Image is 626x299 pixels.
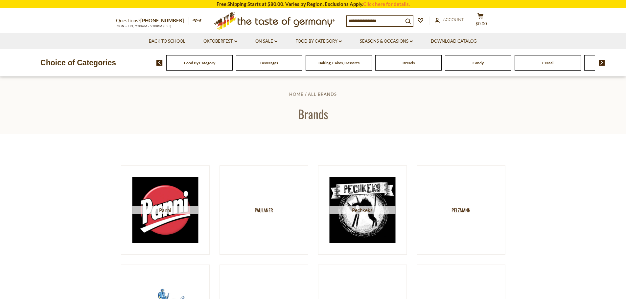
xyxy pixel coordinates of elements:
[360,38,413,45] a: Seasons & Occasions
[132,206,198,214] span: Panni
[471,13,491,29] button: $0.00
[318,60,359,65] a: Baking, Cakes, Desserts
[417,165,505,255] a: Pelzmann
[121,165,210,255] a: Panni
[475,21,487,26] span: $0.00
[443,17,464,22] span: Account
[289,92,304,97] a: Home
[255,206,273,214] span: Paulaner
[255,38,277,45] a: On Sale
[116,24,172,28] span: MON - FRI, 9:00AM - 5:00PM (EST)
[203,38,237,45] a: Oktoberfest
[452,206,471,214] span: Pelzmann
[599,60,605,66] img: next arrow
[298,105,328,122] span: Brands
[329,206,395,214] span: Pechkeks
[295,38,342,45] a: Food By Category
[318,165,407,255] a: Pechkeks
[473,60,484,65] a: Candy
[260,60,278,65] a: Beverages
[431,38,477,45] a: Download Catalog
[435,16,464,23] a: Account
[308,92,337,97] a: All Brands
[149,38,185,45] a: Back to School
[116,16,189,25] p: Questions?
[156,60,163,66] img: previous arrow
[403,60,415,65] a: Breads
[184,60,215,65] a: Food By Category
[363,1,410,7] a: Click here for details.
[220,165,308,255] a: Paulaner
[132,177,198,243] img: Panni
[542,60,553,65] a: Cereal
[329,177,395,243] img: Pechkeks
[140,17,184,23] a: [PHONE_NUMBER]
